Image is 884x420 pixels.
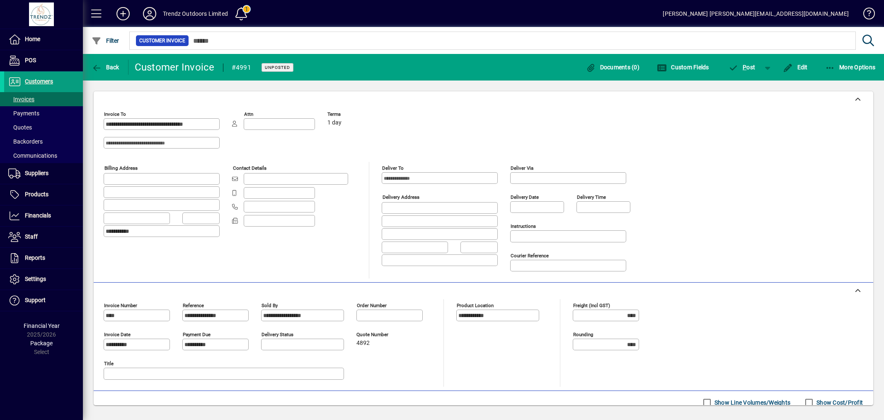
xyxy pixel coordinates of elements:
[657,64,709,71] span: Custom Fields
[783,64,808,71] span: Edit
[511,165,533,171] mat-label: Deliver via
[573,303,610,308] mat-label: Freight (incl GST)
[857,2,874,29] a: Knowledge Base
[357,303,387,308] mat-label: Order number
[135,61,215,74] div: Customer Invoice
[90,33,121,48] button: Filter
[92,64,119,71] span: Back
[511,194,539,200] mat-label: Delivery date
[25,57,36,63] span: POS
[25,297,46,303] span: Support
[4,149,83,163] a: Communications
[24,322,60,329] span: Financial Year
[25,78,53,85] span: Customers
[4,92,83,106] a: Invoices
[265,65,290,70] span: Unposted
[262,303,278,308] mat-label: Sold by
[92,37,119,44] span: Filter
[724,60,760,75] button: Post
[139,37,185,45] span: Customer Invoice
[743,64,746,71] span: P
[729,64,756,71] span: ost
[584,60,642,75] button: Documents (0)
[8,124,32,131] span: Quotes
[4,106,83,120] a: Payments
[4,205,83,226] a: Financials
[511,223,536,229] mat-label: Instructions
[327,112,377,117] span: Terms
[586,64,639,71] span: Documents (0)
[25,254,45,261] span: Reports
[104,111,126,117] mat-label: Invoice To
[104,361,114,366] mat-label: Title
[25,276,46,282] span: Settings
[573,332,593,337] mat-label: Rounding
[356,340,370,347] span: 4892
[356,332,406,337] span: Quote number
[327,120,341,126] span: 1 day
[4,269,83,290] a: Settings
[382,165,404,171] mat-label: Deliver To
[4,50,83,71] a: POS
[825,64,876,71] span: More Options
[25,212,51,219] span: Financials
[183,303,204,308] mat-label: Reference
[457,303,494,308] mat-label: Product location
[163,7,228,20] div: Trendz Outdoors Limited
[83,60,128,75] app-page-header-button: Back
[4,248,83,269] a: Reports
[8,96,34,103] span: Invoices
[244,111,253,117] mat-label: Attn
[4,227,83,247] a: Staff
[262,332,293,337] mat-label: Delivery status
[104,332,131,337] mat-label: Invoice date
[110,6,136,21] button: Add
[136,6,163,21] button: Profile
[104,303,137,308] mat-label: Invoice number
[4,163,83,184] a: Suppliers
[25,191,48,198] span: Products
[232,61,251,74] div: #4991
[30,340,53,347] span: Package
[4,184,83,205] a: Products
[511,253,549,259] mat-label: Courier Reference
[655,60,711,75] button: Custom Fields
[183,332,211,337] mat-label: Payment due
[4,120,83,134] a: Quotes
[8,138,43,145] span: Backorders
[25,233,38,240] span: Staff
[8,152,57,159] span: Communications
[8,110,39,117] span: Payments
[781,60,810,75] button: Edit
[90,60,121,75] button: Back
[577,194,606,200] mat-label: Delivery time
[713,398,790,407] label: Show Line Volumes/Weights
[4,290,83,311] a: Support
[815,398,863,407] label: Show Cost/Profit
[25,170,48,176] span: Suppliers
[4,29,83,50] a: Home
[25,36,40,42] span: Home
[4,134,83,149] a: Backorders
[663,7,849,20] div: [PERSON_NAME] [PERSON_NAME][EMAIL_ADDRESS][DOMAIN_NAME]
[823,60,878,75] button: More Options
